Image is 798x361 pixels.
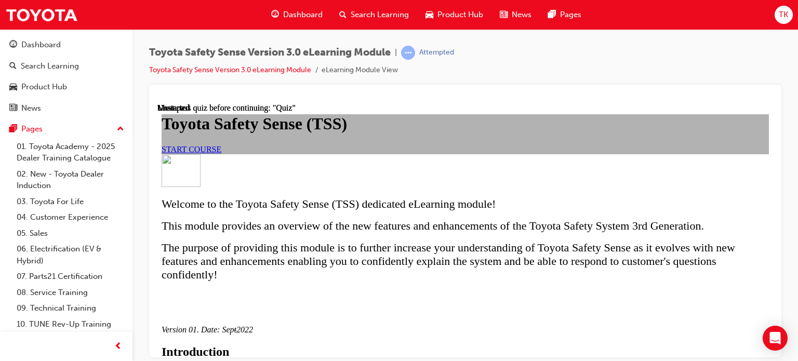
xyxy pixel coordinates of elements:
[417,4,491,25] a: car-iconProduct Hub
[149,65,311,74] a: Toyota Safety Sense Version 3.0 eLearning Module
[149,47,391,59] span: Toyota Safety Sense Version 3.0 eLearning Module
[322,64,398,76] li: eLearning Module View
[9,41,17,50] span: guage-icon
[263,4,331,25] a: guage-iconDashboard
[775,6,793,24] button: TK
[4,42,64,50] a: START COURSE
[12,285,128,301] a: 08. Service Training
[4,138,578,178] span: The purpose of providing this module is to further increase your understanding of Toyota Safety S...
[560,9,581,21] span: Pages
[4,99,128,118] a: News
[4,119,128,139] button: Pages
[21,60,79,72] div: Search Learning
[9,83,17,92] span: car-icon
[114,340,122,353] span: prev-icon
[351,9,409,21] span: Search Learning
[4,57,128,76] a: Search Learning
[4,94,338,107] span: Welcome to the Toyota Safety Sense (TSS) dedicated eLearning module!
[4,242,611,256] h2: Introduction
[12,209,128,225] a: 04. Customer Experience
[512,9,531,21] span: News
[12,139,128,166] a: 01. Toyota Academy - 2025 Dealer Training Catalogue
[12,225,128,242] a: 05. Sales
[540,4,590,25] a: pages-iconPages
[339,8,347,21] span: search-icon
[21,39,61,51] div: Dashboard
[779,9,788,21] span: TK
[331,4,417,25] a: search-iconSearch Learning
[491,4,540,25] a: news-iconNews
[21,81,67,93] div: Product Hub
[12,269,128,285] a: 07. Parts21 Certification
[21,102,41,114] div: News
[4,116,547,129] span: This module provides an overview of the new features and enhancements of the Toyota Safety System...
[12,166,128,194] a: 02. New - Toyota Dealer Induction
[4,33,128,119] button: DashboardSearch LearningProduct HubNews
[12,316,128,332] a: 10. TUNE Rev-Up Training
[12,194,128,210] a: 03. Toyota For Life
[9,104,17,113] span: news-icon
[425,8,433,21] span: car-icon
[395,47,397,59] span: |
[12,300,128,316] a: 09. Technical Training
[401,46,415,60] span: learningRecordVerb_ATTEMPT-icon
[4,77,128,97] a: Product Hub
[21,123,43,135] div: Pages
[4,11,611,30] h1: Toyota Safety Sense (TSS)
[763,326,788,351] div: Open Intercom Messenger
[4,35,128,55] a: Dashboard
[4,222,96,231] em: Version 01. Date: Sep 2022
[117,123,124,136] span: up-icon
[271,8,279,21] span: guage-icon
[9,125,17,134] span: pages-icon
[500,8,508,21] span: news-icon
[548,8,556,21] span: pages-icon
[77,222,79,231] s: t
[437,9,483,21] span: Product Hub
[5,3,78,26] img: Trak
[12,241,128,269] a: 06. Electrification (EV & Hybrid)
[283,9,323,21] span: Dashboard
[9,62,17,71] span: search-icon
[419,48,454,58] div: Attempted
